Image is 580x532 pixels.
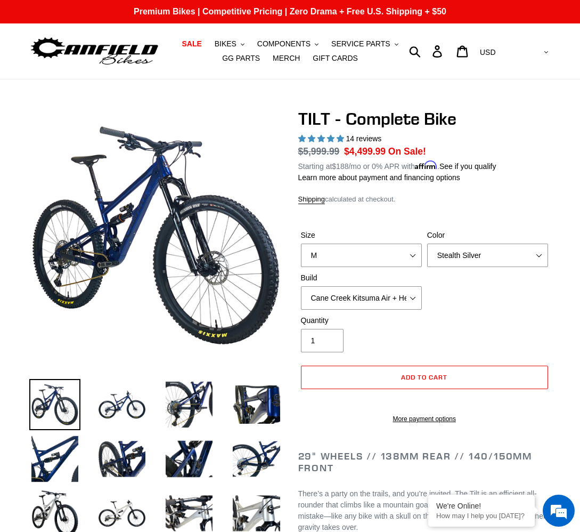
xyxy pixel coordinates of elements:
[427,230,548,241] label: Color
[222,54,260,63] span: GG PARTS
[176,37,207,51] a: SALE
[344,146,386,157] span: $4,499.99
[29,433,80,485] img: Load image into Gallery viewer, TILT - Complete Bike
[5,291,203,328] textarea: Type your message and hit 'Enter'
[439,162,496,171] a: See if you qualify - Learn more about Affirm Financing (opens in modal)
[231,379,282,430] img: Load image into Gallery viewer, TILT - Complete Bike
[301,272,422,284] label: Build
[34,53,61,80] img: d_696896380_company_1647369064580_696896380
[252,37,324,51] button: COMPONENTS
[301,315,422,326] label: Quantity
[257,39,311,49] span: COMPONENTS
[298,146,340,157] s: $5,999.99
[62,134,147,242] span: We're online!
[346,134,381,143] span: 14 reviews
[301,230,422,241] label: Size
[331,39,390,49] span: SERVICE PARTS
[307,51,363,66] a: GIFT CARDS
[215,39,236,49] span: BIKES
[12,59,28,75] div: Navigation go back
[326,37,403,51] button: SERVICE PARTS
[332,162,348,171] span: $188
[388,144,426,158] span: On Sale!
[217,51,265,66] a: GG PARTS
[436,502,527,510] div: We're Online!
[298,134,346,143] span: 5.00 stars
[96,379,148,430] img: Load image into Gallery viewer, TILT - Complete Bike
[436,512,527,520] p: How may I help you today?
[164,379,215,430] img: Load image into Gallery viewer, TILT - Complete Bike
[298,109,551,129] h1: TILT - Complete Bike
[231,433,282,485] img: Load image into Gallery viewer, TILT - Complete Bike
[175,5,200,31] div: Minimize live chat window
[29,35,160,67] img: Canfield Bikes
[164,433,215,485] img: Load image into Gallery viewer, TILT - Complete Bike
[71,60,195,74] div: Chat with us now
[301,414,549,424] a: More payment options
[273,54,300,63] span: MERCH
[298,194,551,205] div: calculated at checkout.
[96,433,148,485] img: Load image into Gallery viewer, TILT - Complete Bike
[313,54,358,63] span: GIFT CARDS
[182,39,201,49] span: SALE
[301,366,549,389] button: Add to cart
[298,173,460,182] a: Learn more about payment and financing options
[401,373,447,381] span: Add to cart
[415,160,437,170] span: Affirm
[267,51,305,66] a: MERCH
[298,450,551,473] h2: 29" Wheels // 138mm Rear // 140/150mm Front
[298,158,496,172] p: Starting at /mo or 0% APR with .
[29,379,80,430] img: Load image into Gallery viewer, TILT - Complete Bike
[298,195,325,204] a: Shipping
[209,37,250,51] button: BIKES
